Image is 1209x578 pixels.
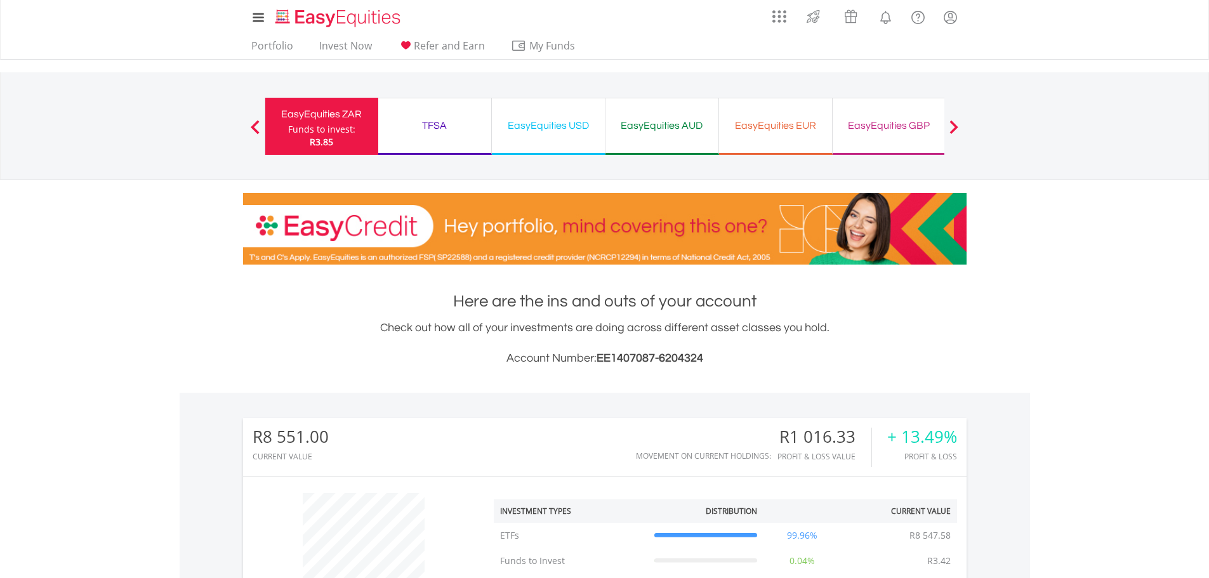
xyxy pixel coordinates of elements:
[597,352,703,364] span: EE1407087-6204324
[764,3,795,23] a: AppsGrid
[941,126,967,139] button: Next
[243,193,967,265] img: EasyCredit Promotion Banner
[246,39,298,59] a: Portfolio
[840,6,861,27] img: vouchers-v2.svg
[613,117,711,135] div: EasyEquities AUD
[869,3,902,29] a: Notifications
[243,290,967,313] h1: Here are the ins and outs of your account
[887,452,957,461] div: Profit & Loss
[494,548,648,574] td: Funds to Invest
[803,6,824,27] img: thrive-v2.svg
[253,428,329,446] div: R8 551.00
[727,117,824,135] div: EasyEquities EUR
[270,3,406,29] a: Home page
[887,428,957,446] div: + 13.49%
[777,452,871,461] div: Profit & Loss Value
[386,117,484,135] div: TFSA
[763,523,841,548] td: 99.96%
[414,39,485,53] span: Refer and Earn
[902,3,934,29] a: FAQ's and Support
[494,499,648,523] th: Investment Types
[494,523,648,548] td: ETFs
[934,3,967,31] a: My Profile
[243,350,967,367] h3: Account Number:
[314,39,377,59] a: Invest Now
[242,126,268,139] button: Previous
[288,123,355,136] div: Funds to invest:
[832,3,869,27] a: Vouchers
[273,8,406,29] img: EasyEquities_Logo.png
[273,105,371,123] div: EasyEquities ZAR
[499,117,597,135] div: EasyEquities USD
[772,10,786,23] img: grid-menu-icon.svg
[511,37,594,54] span: My Funds
[310,136,333,148] span: R3.85
[243,319,967,367] div: Check out how all of your investments are doing across different asset classes you hold.
[903,523,957,548] td: R8 547.58
[706,506,757,516] div: Distribution
[841,499,957,523] th: Current Value
[763,548,841,574] td: 0.04%
[253,452,329,461] div: CURRENT VALUE
[393,39,490,59] a: Refer and Earn
[777,428,871,446] div: R1 016.33
[636,452,771,460] div: Movement on Current Holdings:
[840,117,938,135] div: EasyEquities GBP
[921,548,957,574] td: R3.42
